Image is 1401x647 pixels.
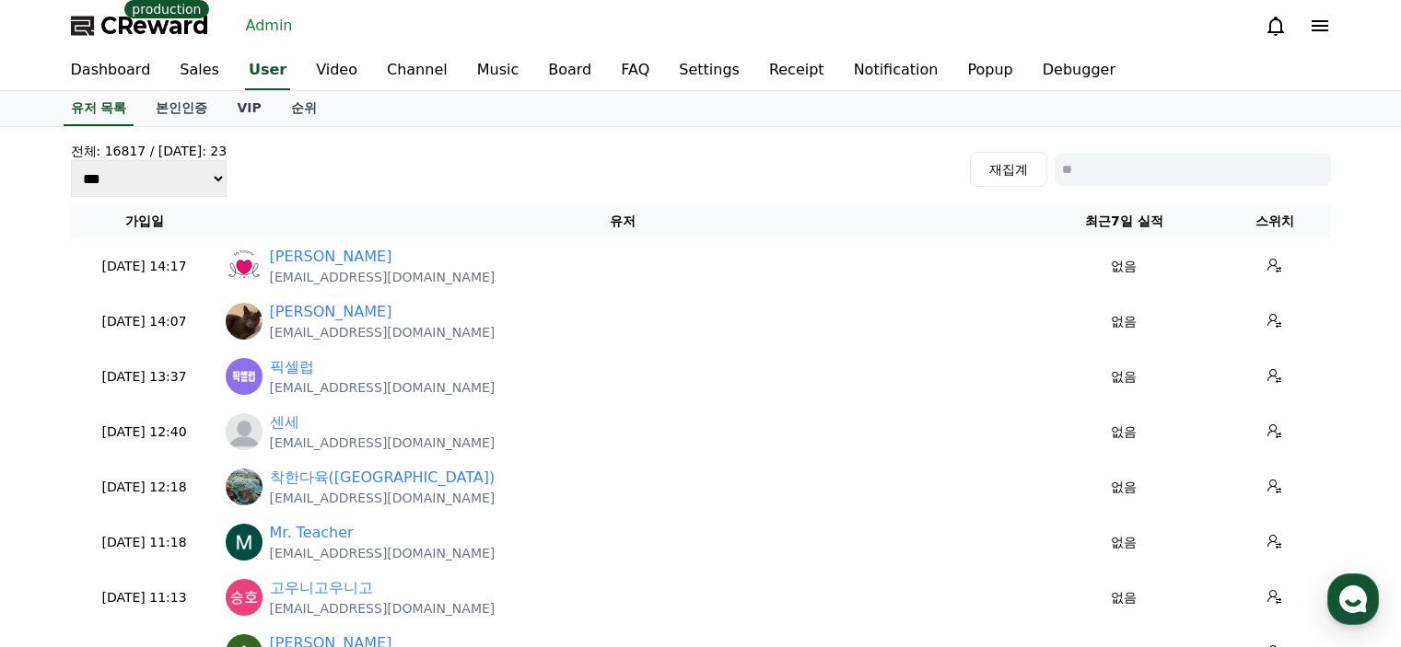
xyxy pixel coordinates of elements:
[462,52,534,90] a: Music
[71,11,209,40] a: CReward
[839,52,953,90] a: Notification
[226,248,263,284] img: https://lh3.googleusercontent.com/a/ACg8ocK0UBs6OAlITitQG_sv9IeF7nwlO4Gj5BHTdBEdlPlCgAk-D24=s96-c
[226,413,263,450] img: profile_blank.webp
[1035,367,1212,387] p: 없음
[226,579,263,616] img: https://lh3.googleusercontent.com/a/ACg8ocJeupDMAZb2asguBlhaHt4hbTeKJqUm-XfpJQ3BD-mGY84WGg=s96-c
[100,11,209,40] span: CReward
[270,467,496,489] a: 착한다육([GEOGRAPHIC_DATA])
[606,52,664,90] a: FAQ
[1220,204,1330,238] th: 스위치
[1028,204,1220,238] th: 최근7일 실적
[1028,52,1130,90] a: Debugger
[218,204,1029,238] th: 유저
[270,246,392,268] a: [PERSON_NAME]
[245,52,290,90] a: User
[226,358,263,395] img: https://lh3.googleusercontent.com/a/ACg8ocLAL64WfXOaeyJyx2xNNC8Fauqvt1YARyptMZ5pWJpK_j7UhDk=s96-c
[970,152,1047,187] button: 재집계
[1035,422,1212,442] p: 없음
[71,142,228,160] h4: 전체: 16817 / [DATE]: 23
[1035,588,1212,607] p: 없음
[56,52,166,90] a: Dashboard
[78,478,211,497] p: [DATE] 12:18
[222,91,275,126] a: VIP
[1035,257,1212,276] p: 없음
[78,533,211,552] p: [DATE] 11:18
[1035,533,1212,552] p: 없음
[754,52,839,90] a: Receipt
[270,378,496,397] p: [EMAIL_ADDRESS][DOMAIN_NAME]
[276,91,332,126] a: 순위
[78,312,211,331] p: [DATE] 14:07
[71,204,218,238] th: 가입일
[270,577,373,599] a: 고우니고우니고
[664,52,754,90] a: Settings
[952,52,1027,90] a: Popup
[270,323,496,341] p: [EMAIL_ADDRESS][DOMAIN_NAME]
[270,433,496,452] p: [EMAIL_ADDRESS][DOMAIN_NAME]
[270,544,496,562] p: [EMAIL_ADDRESS][DOMAIN_NAME]
[301,52,372,90] a: Video
[372,52,462,90] a: Channel
[78,588,211,607] p: [DATE] 11:13
[270,301,392,323] a: [PERSON_NAME]
[226,524,263,560] img: https://lh3.googleusercontent.com/a/ACg8ocLbks3MuhXKej23-Tpo5U9-eDOMFElAaMl1IBDlPGuQnsYJTQ=s96-c
[165,52,234,90] a: Sales
[226,468,263,505] img: http://k.kakaocdn.net/dn/bf3Oko/btsIXcQyS22/OKsWV4mKHIrFZGXHhftxS1/img_640x640.jpg
[270,356,314,378] a: 픽셀럽
[64,91,134,126] a: 유저 목록
[226,303,263,340] img: https://lh3.googleusercontent.com/a/ACg8ocLnSiwo4-CLFiNLeS-ieTH26ljAukHshbD5YdXJKkdwnkL_eHFR=s96-c
[78,257,211,276] p: [DATE] 14:17
[239,11,300,40] a: Admin
[141,91,222,126] a: 본인인증
[270,489,496,507] p: [EMAIL_ADDRESS][DOMAIN_NAME]
[78,367,211,387] p: [DATE] 13:37
[533,52,606,90] a: Board
[78,422,211,442] p: [DATE] 12:40
[270,268,496,286] p: [EMAIL_ADDRESS][DOMAIN_NAME]
[270,599,496,618] p: [EMAIL_ADDRESS][DOMAIN_NAME]
[270,411,299,433] a: 센세
[1035,312,1212,331] p: 없음
[1035,478,1212,497] p: 없음
[270,522,354,544] a: Mr. Teacher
